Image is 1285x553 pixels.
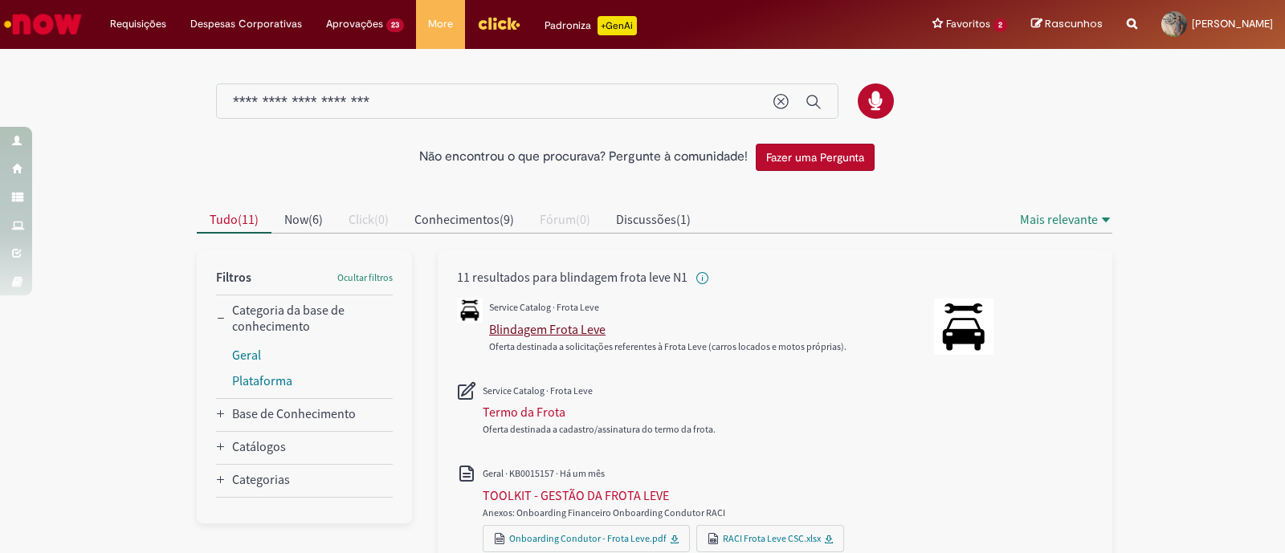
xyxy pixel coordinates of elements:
h2: Não encontrou o que procurava? Pergunte à comunidade! [419,150,748,165]
a: Rascunhos [1031,17,1103,32]
span: Requisições [110,16,166,32]
button: Fazer uma Pergunta [756,144,875,171]
span: Favoritos [946,16,990,32]
p: +GenAi [598,16,637,35]
span: 2 [993,18,1007,32]
span: Rascunhos [1045,16,1103,31]
span: Despesas Corporativas [190,16,302,32]
span: More [428,16,453,32]
div: Padroniza [545,16,637,35]
span: [PERSON_NAME] [1192,17,1273,30]
span: 23 [386,18,404,32]
img: click_logo_yellow_360x200.png [477,11,520,35]
img: ServiceNow [2,8,84,40]
span: Aprovações [326,16,383,32]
